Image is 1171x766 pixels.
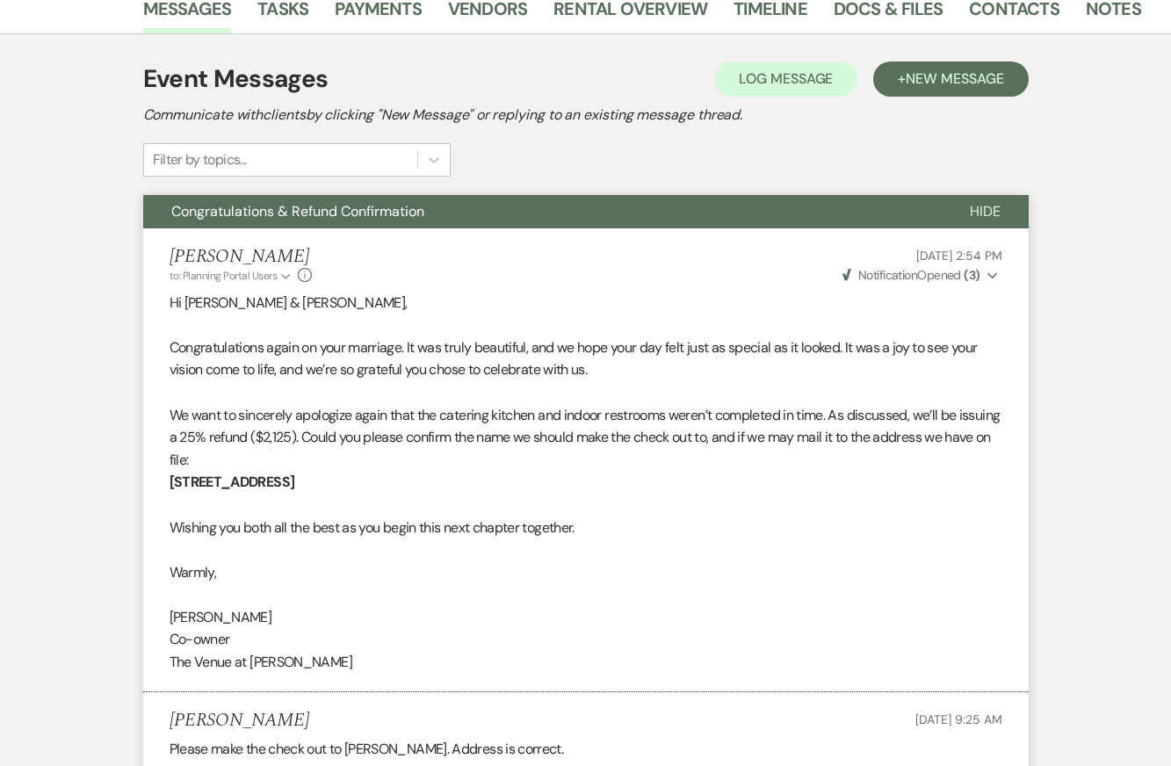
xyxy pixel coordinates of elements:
[964,267,979,283] strong: ( 3 )
[858,267,917,283] span: Notification
[170,292,1002,314] p: Hi [PERSON_NAME] & [PERSON_NAME],
[170,404,1002,472] p: We want to sincerely apologize again that the catering kitchen and indoor restrooms weren’t compl...
[170,268,294,284] button: to: Planning Portal Users
[170,738,1002,761] p: Please make the check out to [PERSON_NAME]. Address is correct.
[842,267,980,283] span: Opened
[906,69,1003,88] span: New Message
[739,69,833,88] span: Log Message
[170,561,1002,584] p: Warmly,
[170,269,278,283] span: to: Planning Portal Users
[143,61,329,98] h1: Event Messages
[170,517,1002,539] p: Wishing you both all the best as you begin this next chapter together.
[714,61,857,97] button: Log Message
[170,651,1002,674] p: The Venue at [PERSON_NAME]
[915,712,1001,727] span: [DATE] 9:25 AM
[170,606,1002,629] p: [PERSON_NAME]
[916,248,1001,264] span: [DATE] 2:54 PM
[143,195,942,228] button: Congratulations & Refund Confirmation
[170,246,313,268] h5: [PERSON_NAME]
[171,202,424,220] span: Congratulations & Refund Confirmation
[143,105,1029,126] h2: Communicate with clients by clicking "New Message" or replying to an existing message thread.
[970,202,1001,220] span: Hide
[153,149,247,170] div: Filter by topics...
[170,628,1002,651] p: Co-owner
[170,336,1002,381] p: Congratulations again on your marriage. It was truly beautiful, and we hope your day felt just as...
[873,61,1028,97] button: +New Message
[170,473,295,491] strong: [STREET_ADDRESS]
[942,195,1029,228] button: Hide
[840,266,1002,285] button: NotificationOpened (3)
[170,710,309,732] h5: [PERSON_NAME]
